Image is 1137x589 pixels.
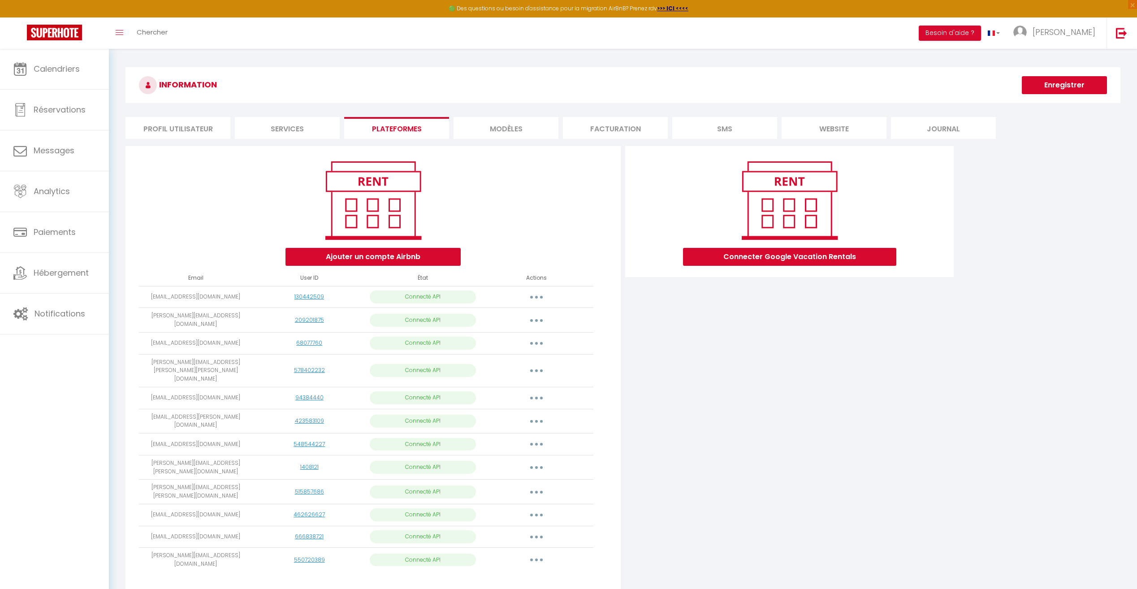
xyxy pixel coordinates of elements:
[1013,26,1027,39] img: ...
[139,333,252,355] td: [EMAIL_ADDRESS][DOMAIN_NAME]
[683,248,896,266] button: Connecter Google Vacation Rentals
[139,354,252,387] td: [PERSON_NAME][EMAIL_ADDRESS][PERSON_NAME][PERSON_NAME][DOMAIN_NAME]
[295,488,324,495] a: 515857686
[732,157,847,243] img: rent.png
[370,290,476,303] p: Connecté API
[295,417,324,424] a: 423583109
[782,117,886,139] li: website
[125,67,1120,103] h3: INFORMATION
[294,556,325,563] a: 550720389
[454,117,558,139] li: MODÈLES
[139,387,252,409] td: [EMAIL_ADDRESS][DOMAIN_NAME]
[235,117,340,139] li: Services
[1022,76,1107,94] button: Enregistrer
[370,391,476,404] p: Connecté API
[125,117,230,139] li: Profil Utilisateur
[563,117,668,139] li: Facturation
[139,455,252,480] td: [PERSON_NAME][EMAIL_ADDRESS][PERSON_NAME][DOMAIN_NAME]
[27,25,82,40] img: Super Booking
[139,409,252,433] td: [EMAIL_ADDRESS][PERSON_NAME][DOMAIN_NAME]
[370,337,476,350] p: Connecté API
[891,117,996,139] li: Journal
[34,267,89,278] span: Hébergement
[35,308,85,319] span: Notifications
[480,270,593,286] th: Actions
[139,526,252,548] td: [EMAIL_ADDRESS][DOMAIN_NAME]
[370,554,476,567] p: Connecté API
[139,433,252,455] td: [EMAIL_ADDRESS][DOMAIN_NAME]
[1033,26,1095,38] span: [PERSON_NAME]
[34,145,74,156] span: Messages
[139,308,252,333] td: [PERSON_NAME][EMAIL_ADDRESS][DOMAIN_NAME]
[139,286,252,308] td: [EMAIL_ADDRESS][DOMAIN_NAME]
[370,314,476,327] p: Connecté API
[370,461,476,474] p: Connecté API
[316,157,430,243] img: rent.png
[672,117,777,139] li: SMS
[370,438,476,451] p: Connecté API
[137,27,168,37] span: Chercher
[34,104,86,115] span: Réservations
[1116,27,1127,39] img: logout
[370,364,476,377] p: Connecté API
[370,508,476,521] p: Connecté API
[370,415,476,428] p: Connecté API
[285,248,461,266] button: Ajouter un compte Airbnb
[294,511,325,518] a: 462626627
[300,463,319,471] a: 1408121
[139,548,252,572] td: [PERSON_NAME][EMAIL_ADDRESS][DOMAIN_NAME]
[366,270,480,286] th: État
[34,63,80,74] span: Calendriers
[294,440,325,448] a: 548544227
[370,530,476,543] p: Connecté API
[34,226,76,238] span: Paiements
[139,270,252,286] th: Email
[294,293,324,300] a: 130442509
[294,366,325,374] a: 578402232
[139,504,252,526] td: [EMAIL_ADDRESS][DOMAIN_NAME]
[253,270,366,286] th: User ID
[1007,17,1107,49] a: ... [PERSON_NAME]
[295,394,324,401] a: 94384440
[657,4,688,12] a: >>> ICI <<<<
[919,26,981,41] button: Besoin d'aide ?
[139,480,252,504] td: [PERSON_NAME][EMAIL_ADDRESS][PERSON_NAME][DOMAIN_NAME]
[296,339,322,346] a: 68077760
[130,17,174,49] a: Chercher
[295,533,324,540] a: 666838721
[34,186,70,197] span: Analytics
[370,485,476,498] p: Connecté API
[344,117,449,139] li: Plateformes
[295,316,324,324] a: 209201875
